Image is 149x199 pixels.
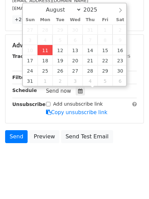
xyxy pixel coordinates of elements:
span: August 2, 2025 [113,25,128,35]
span: August 30, 2025 [113,65,128,76]
a: Send Test Email [61,130,113,143]
span: August 11, 2025 [38,45,53,55]
a: +26 more [12,15,41,24]
span: August 25, 2025 [38,65,53,76]
strong: Schedule [12,88,37,93]
span: August 7, 2025 [83,35,98,45]
span: September 4, 2025 [83,76,98,86]
span: September 1, 2025 [38,76,53,86]
span: August 16, 2025 [113,45,128,55]
span: August 4, 2025 [38,35,53,45]
span: Sun [23,18,38,22]
span: August 28, 2025 [83,65,98,76]
span: August 12, 2025 [53,45,68,55]
iframe: Chat Widget [115,166,149,199]
a: Copy unsubscribe link [46,109,107,116]
span: August 21, 2025 [83,55,98,65]
span: Send now [46,88,71,94]
span: August 26, 2025 [53,65,68,76]
strong: Filters [12,75,30,80]
span: July 29, 2025 [53,25,68,35]
span: Wed [68,18,83,22]
span: August 8, 2025 [98,35,113,45]
span: August 17, 2025 [23,55,38,65]
strong: Tracking [12,53,35,59]
span: August 1, 2025 [98,25,113,35]
span: August 20, 2025 [68,55,83,65]
span: August 9, 2025 [113,35,128,45]
span: September 3, 2025 [68,76,83,86]
label: Add unsubscribe link [53,101,103,108]
span: July 31, 2025 [83,25,98,35]
span: August 24, 2025 [23,65,38,76]
span: Mon [38,18,53,22]
span: August 3, 2025 [23,35,38,45]
span: September 6, 2025 [113,76,128,86]
span: August 27, 2025 [68,65,83,76]
a: Preview [29,130,59,143]
span: September 5, 2025 [98,76,113,86]
span: Sat [113,18,128,22]
a: Send [5,130,28,143]
span: July 27, 2025 [23,25,38,35]
span: July 30, 2025 [68,25,83,35]
span: Fri [98,18,113,22]
span: August 29, 2025 [98,65,113,76]
span: August 6, 2025 [68,35,83,45]
small: [EMAIL_ADDRESS][DOMAIN_NAME] [12,6,88,11]
span: July 28, 2025 [38,25,53,35]
span: August 10, 2025 [23,45,38,55]
span: August 18, 2025 [38,55,53,65]
span: August 23, 2025 [113,55,128,65]
span: August 13, 2025 [68,45,83,55]
span: Tue [53,18,68,22]
span: August 14, 2025 [83,45,98,55]
input: Year [81,6,106,13]
span: August 31, 2025 [23,76,38,86]
span: Thu [83,18,98,22]
h5: Advanced [12,42,137,49]
strong: Unsubscribe [12,102,46,107]
span: September 2, 2025 [53,76,68,86]
span: August 5, 2025 [53,35,68,45]
span: August 19, 2025 [53,55,68,65]
span: August 22, 2025 [98,55,113,65]
span: August 15, 2025 [98,45,113,55]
